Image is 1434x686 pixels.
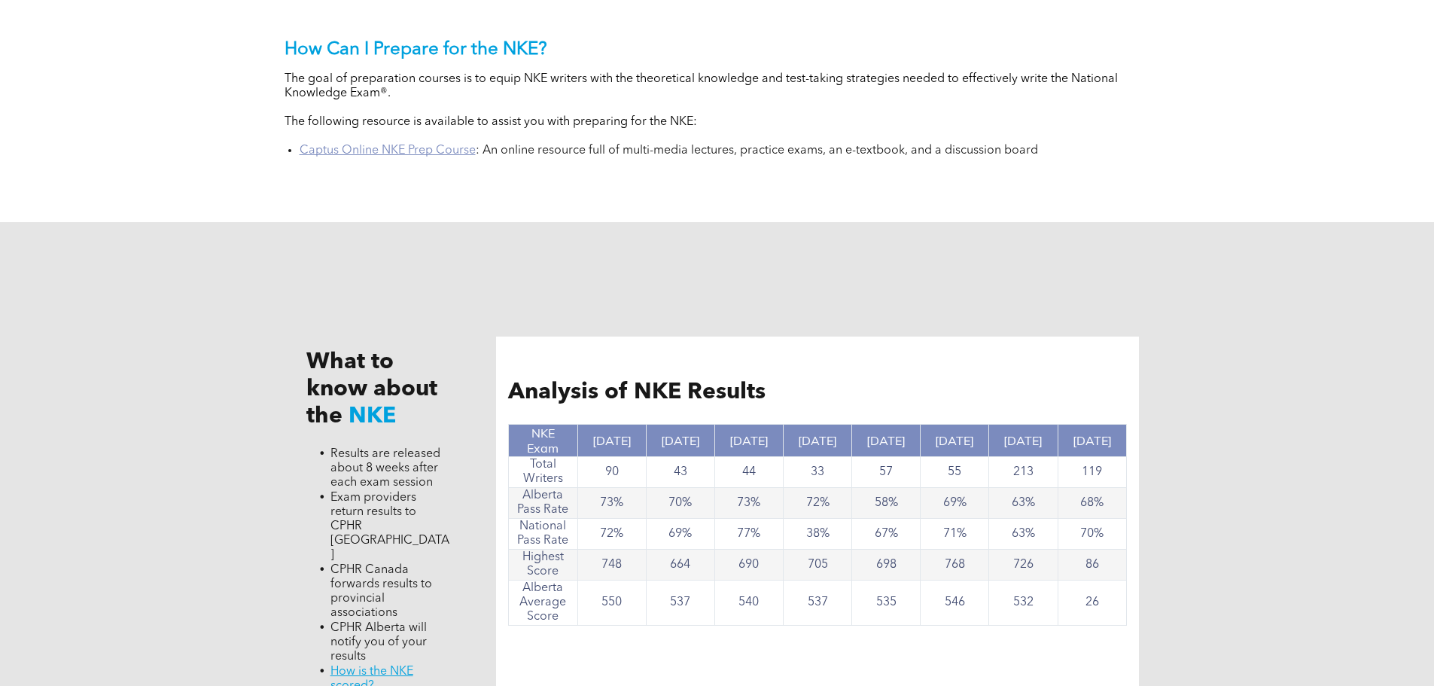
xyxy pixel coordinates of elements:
th: NKE Exam [509,425,577,457]
td: 73% [577,488,646,519]
td: 71% [921,519,989,550]
td: 748 [577,550,646,581]
td: 72% [577,519,646,550]
td: 537 [783,581,851,626]
a: Captus Online NKE Prep Course [300,145,476,157]
td: 63% [989,488,1058,519]
p: How Can I Prepare for the NKE? [285,39,1150,61]
td: 69% [646,519,714,550]
td: National Pass Rate [509,519,577,550]
td: 86 [1058,550,1126,581]
td: 698 [852,550,921,581]
th: [DATE] [577,425,646,457]
td: 63% [989,519,1058,550]
th: [DATE] [921,425,989,457]
th: [DATE] [852,425,921,457]
td: 69% [921,488,989,519]
span: What to know about the [306,351,437,428]
td: 90 [577,457,646,488]
span: CPHR Canada forwards results to provincial associations [330,564,432,619]
td: 55 [921,457,989,488]
td: 58% [852,488,921,519]
td: 540 [714,581,783,626]
td: 768 [921,550,989,581]
td: 43 [646,457,714,488]
td: 70% [646,488,714,519]
td: 550 [577,581,646,626]
th: [DATE] [783,425,851,457]
th: [DATE] [646,425,714,457]
td: Alberta Pass Rate [509,488,577,519]
td: 690 [714,550,783,581]
td: 68% [1058,488,1126,519]
td: 73% [714,488,783,519]
td: 33 [783,457,851,488]
td: 664 [646,550,714,581]
p: The following resource is available to assist you with preparing for the NKE: [285,115,1150,130]
td: 535 [852,581,921,626]
td: 119 [1058,457,1126,488]
td: 26 [1058,581,1126,626]
span: Analysis of NKE Results [508,381,766,404]
td: 57 [852,457,921,488]
li: : An online resource full of multi-media lectures, practice exams, an e-textbook, and a discussio... [300,144,1150,158]
th: [DATE] [989,425,1058,457]
th: [DATE] [714,425,783,457]
th: [DATE] [1058,425,1126,457]
td: 77% [714,519,783,550]
span: NKE [349,405,396,428]
p: The goal of preparation courses is to equip NKE writers with the theoretical knowledge and test-t... [285,72,1150,101]
td: 67% [852,519,921,550]
td: 44 [714,457,783,488]
td: Highest Score [509,550,577,581]
td: 537 [646,581,714,626]
td: 70% [1058,519,1126,550]
td: Alberta Average Score [509,581,577,626]
span: Results are released about 8 weeks after each exam session [330,448,440,489]
td: 532 [989,581,1058,626]
td: 213 [989,457,1058,488]
td: 546 [921,581,989,626]
td: 726 [989,550,1058,581]
td: 705 [783,550,851,581]
td: 72% [783,488,851,519]
td: 38% [783,519,851,550]
span: CPHR Alberta will notify you of your results [330,622,427,663]
span: Exam providers return results to CPHR [GEOGRAPHIC_DATA] [330,492,449,561]
td: Total Writers [509,457,577,488]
